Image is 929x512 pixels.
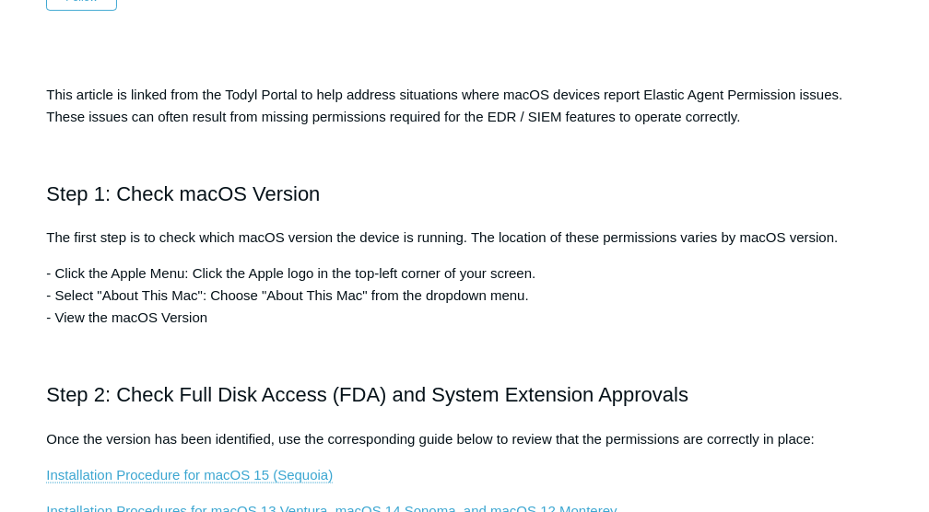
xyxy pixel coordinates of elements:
[46,428,882,450] p: Once the version has been identified, use the corresponding guide below to review that the permis...
[46,178,882,210] h2: Step 1: Check macOS Version
[46,262,882,329] p: - Click the Apple Menu: Click the Apple logo in the top-left corner of your screen. - Select "Abo...
[46,84,882,128] p: This article is linked from the Todyl Portal to help address situations where macOS devices repor...
[46,467,333,483] a: Installation Procedure for macOS 15 (Sequoia)
[46,227,882,249] p: The first step is to check which macOS version the device is running. The location of these permi...
[46,378,882,411] h2: Step 2: Check Full Disk Access (FDA) and System Extension Approvals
